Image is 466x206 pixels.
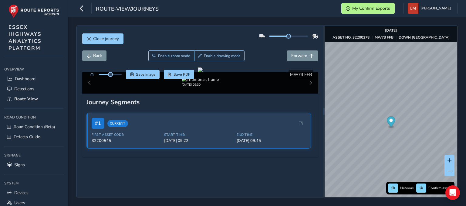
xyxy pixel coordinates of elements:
[352,5,390,11] span: My Confirm Exports
[14,190,29,196] span: Devices
[287,50,318,61] button: Forward
[14,162,25,168] span: Signs
[204,53,241,58] span: Enable drawing mode
[4,188,63,198] a: Devices
[4,179,63,188] div: System
[333,35,450,40] div: | |
[164,70,194,79] button: PDF
[291,53,307,59] span: Forward
[164,132,233,137] span: Start Time:
[408,3,453,14] button: [PERSON_NAME]
[82,50,106,61] button: Back
[4,151,63,160] div: Signage
[387,116,395,129] div: Map marker
[164,138,233,143] span: [DATE] 09:22
[92,132,160,137] span: First Asset Code:
[107,120,128,127] span: Current
[290,72,312,77] span: MW73 FFB
[4,74,63,84] a: Dashboard
[399,35,450,40] strong: DOWN [GEOGRAPHIC_DATA]
[93,53,102,59] span: Back
[428,186,453,191] span: Confirm assets
[174,72,190,77] span: Save PDF
[14,134,40,140] span: Defects Guide
[14,200,25,206] span: Users
[4,132,63,142] a: Defects Guide
[14,124,55,130] span: Road Condition (Beta)
[148,50,194,61] button: Zoom
[237,132,306,137] span: End Time:
[14,86,34,92] span: Detections
[14,96,38,102] span: Route View
[333,35,370,40] strong: ASSET NO. 32200278
[86,98,314,106] div: Journey Segments
[182,82,219,87] div: [DATE] 09:30
[4,160,63,170] a: Signs
[4,94,63,104] a: Route View
[4,84,63,94] a: Detections
[420,3,451,14] span: [PERSON_NAME]
[15,76,35,82] span: Dashboard
[96,5,159,14] span: route-view/journeys
[445,185,460,200] div: Open Intercom Messenger
[4,122,63,132] a: Road Condition (Beta)
[341,3,395,14] button: My Confirm Exports
[8,4,59,18] img: rr logo
[136,72,156,77] span: Save image
[92,138,160,143] span: 32200545
[194,50,245,61] button: Draw
[4,65,63,74] div: Overview
[182,77,219,82] img: Thumbnail frame
[92,118,104,129] span: # 1
[408,3,418,14] img: diamond-layout
[237,138,306,143] span: [DATE] 09:45
[385,28,397,33] strong: [DATE]
[8,24,42,52] span: ESSEX HIGHWAYS ANALYTICS PLATFORM
[4,113,63,122] div: Road Condition
[82,33,123,44] button: Close journey
[375,35,393,40] strong: MW73 FFB
[400,186,414,191] span: Network
[158,53,190,58] span: Enable zoom mode
[93,36,119,42] span: Close journey
[126,70,160,79] button: Save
